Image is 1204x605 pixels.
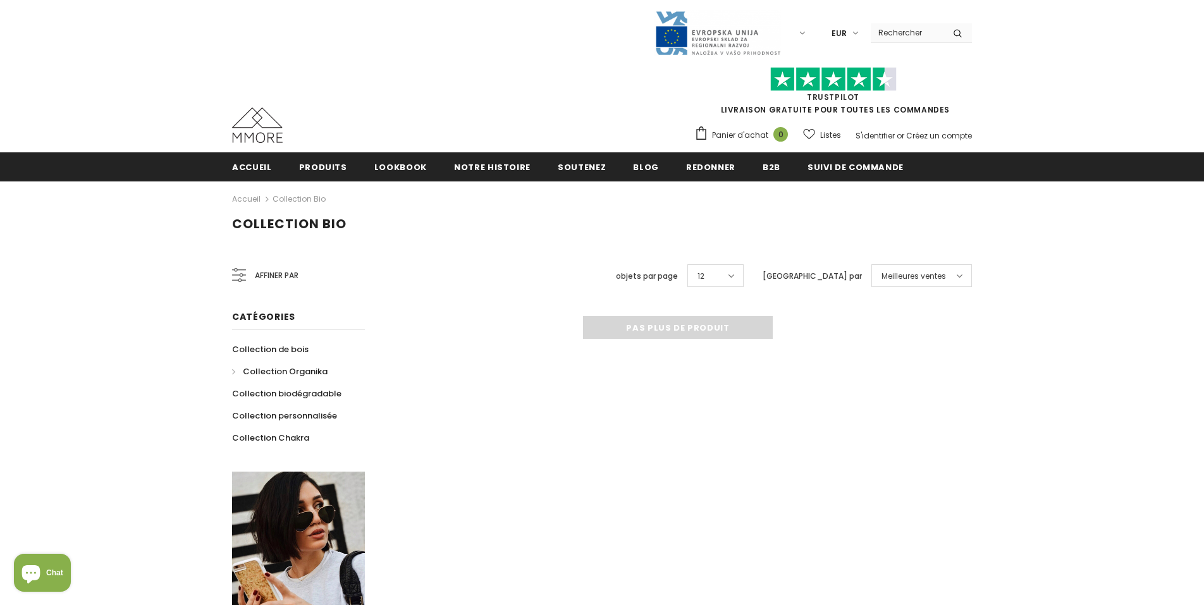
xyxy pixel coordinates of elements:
[232,360,328,382] a: Collection Organika
[558,161,606,173] span: soutenez
[654,10,781,56] img: Javni Razpis
[773,127,788,142] span: 0
[763,161,780,173] span: B2B
[232,310,295,323] span: Catégories
[232,427,309,449] a: Collection Chakra
[299,161,347,173] span: Produits
[374,152,427,181] a: Lookbook
[232,388,341,400] span: Collection biodégradable
[374,161,427,173] span: Lookbook
[232,107,283,143] img: Cas MMORE
[808,161,904,173] span: Suivi de commande
[686,161,735,173] span: Redonner
[906,130,972,141] a: Créez un compte
[807,92,859,102] a: TrustPilot
[454,152,531,181] a: Notre histoire
[558,152,606,181] a: soutenez
[712,129,768,142] span: Panier d'achat
[232,152,272,181] a: Accueil
[763,270,862,283] label: [GEOGRAPHIC_DATA] par
[232,215,347,233] span: Collection Bio
[616,270,678,283] label: objets par page
[897,130,904,141] span: or
[232,382,341,405] a: Collection biodégradable
[694,73,972,115] span: LIVRAISON GRATUITE POUR TOUTES LES COMMANDES
[232,338,309,360] a: Collection de bois
[243,365,328,377] span: Collection Organika
[820,129,841,142] span: Listes
[633,152,659,181] a: Blog
[694,126,794,145] a: Panier d'achat 0
[832,27,847,40] span: EUR
[232,343,309,355] span: Collection de bois
[299,152,347,181] a: Produits
[881,270,946,283] span: Meilleures ventes
[454,161,531,173] span: Notre histoire
[763,152,780,181] a: B2B
[273,193,326,204] a: Collection Bio
[803,124,841,146] a: Listes
[232,432,309,444] span: Collection Chakra
[808,152,904,181] a: Suivi de commande
[856,130,895,141] a: S'identifier
[871,23,943,42] input: Search Site
[697,270,704,283] span: 12
[232,161,272,173] span: Accueil
[255,269,298,283] span: Affiner par
[770,67,897,92] img: Faites confiance aux étoiles pilotes
[10,554,75,595] inbox-online-store-chat: Shopify online store chat
[232,410,337,422] span: Collection personnalisée
[686,152,735,181] a: Redonner
[633,161,659,173] span: Blog
[232,192,261,207] a: Accueil
[232,405,337,427] a: Collection personnalisée
[654,27,781,38] a: Javni Razpis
